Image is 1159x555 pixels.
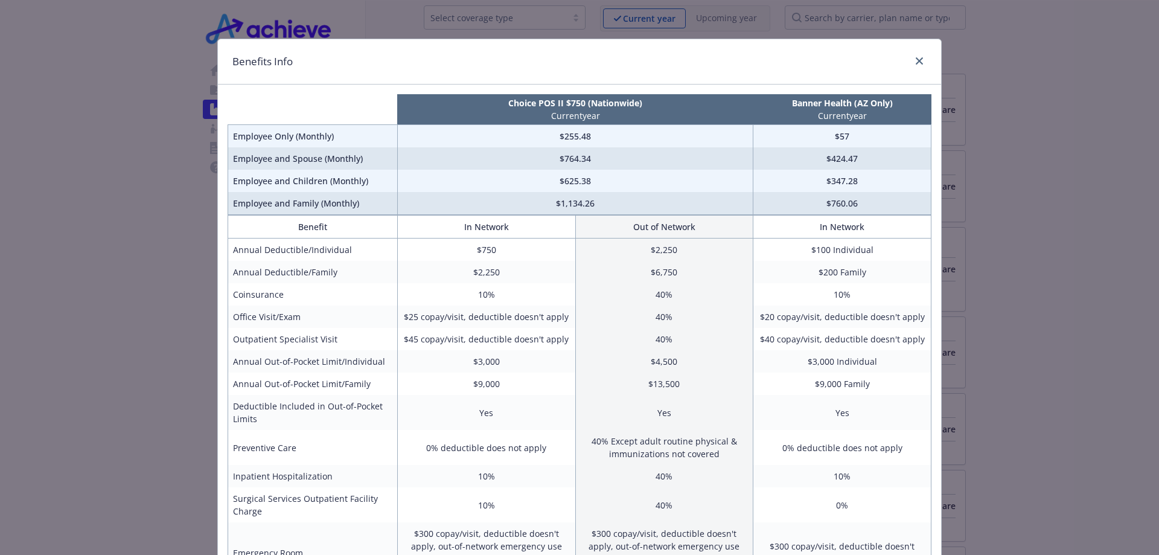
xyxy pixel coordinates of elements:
[753,261,931,283] td: $200 Family
[397,350,575,373] td: $3,000
[753,328,931,350] td: $40 copay/visit, deductible doesn't apply
[228,306,398,328] td: Office Visit/Exam
[753,147,931,170] td: $424.47
[397,239,575,261] td: $750
[228,328,398,350] td: Outpatient Specialist Visit
[228,170,398,192] td: Employee and Children (Monthly)
[400,109,750,122] p: Current year
[397,283,575,306] td: 10%
[912,54,927,68] a: close
[753,487,931,522] td: 0%
[228,216,398,239] th: Benefit
[228,430,398,465] td: Preventive Care
[228,465,398,487] td: Inpatient Hospitalization
[575,395,753,430] td: Yes
[756,109,929,122] p: Current year
[575,328,753,350] td: 40%
[228,94,398,125] th: intentionally left blank
[228,283,398,306] td: Coinsurance
[397,395,575,430] td: Yes
[575,216,753,239] th: Out of Network
[753,125,931,148] td: $57
[397,125,753,148] td: $255.48
[397,306,575,328] td: $25 copay/visit, deductible doesn't apply
[575,350,753,373] td: $4,500
[753,395,931,430] td: Yes
[397,465,575,487] td: 10%
[228,125,398,148] td: Employee Only (Monthly)
[228,192,398,215] td: Employee and Family (Monthly)
[575,261,753,283] td: $6,750
[228,239,398,261] td: Annual Deductible/Individual
[753,373,931,395] td: $9,000 Family
[232,54,293,69] h1: Benefits Info
[753,465,931,487] td: 10%
[575,487,753,522] td: 40%
[575,430,753,465] td: 40% Except adult routine physical & immunizations not covered
[397,170,753,192] td: $625.38
[400,97,750,109] p: Choice POS II $750 (Nationwide)
[228,350,398,373] td: Annual Out-of-Pocket Limit/Individual
[753,216,931,239] th: In Network
[397,261,575,283] td: $2,250
[228,147,398,170] td: Employee and Spouse (Monthly)
[397,147,753,170] td: $764.34
[397,328,575,350] td: $45 copay/visit, deductible doesn't apply
[575,239,753,261] td: $2,250
[228,373,398,395] td: Annual Out-of-Pocket Limit/Family
[397,216,575,239] th: In Network
[575,283,753,306] td: 40%
[753,283,931,306] td: 10%
[228,261,398,283] td: Annual Deductible/Family
[753,350,931,373] td: $3,000 Individual
[575,465,753,487] td: 40%
[575,306,753,328] td: 40%
[228,395,398,430] td: Deductible Included in Out-of-Pocket Limits
[753,192,931,215] td: $760.06
[397,192,753,215] td: $1,134.26
[753,170,931,192] td: $347.28
[397,430,575,465] td: 0% deductible does not apply
[753,239,931,261] td: $100 Individual
[397,373,575,395] td: $9,000
[575,373,753,395] td: $13,500
[228,487,398,522] td: Surgical Services Outpatient Facility Charge
[753,306,931,328] td: $20 copay/visit, deductible doesn't apply
[756,97,929,109] p: Banner Health (AZ Only)
[397,487,575,522] td: 10%
[753,430,931,465] td: 0% deductible does not apply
